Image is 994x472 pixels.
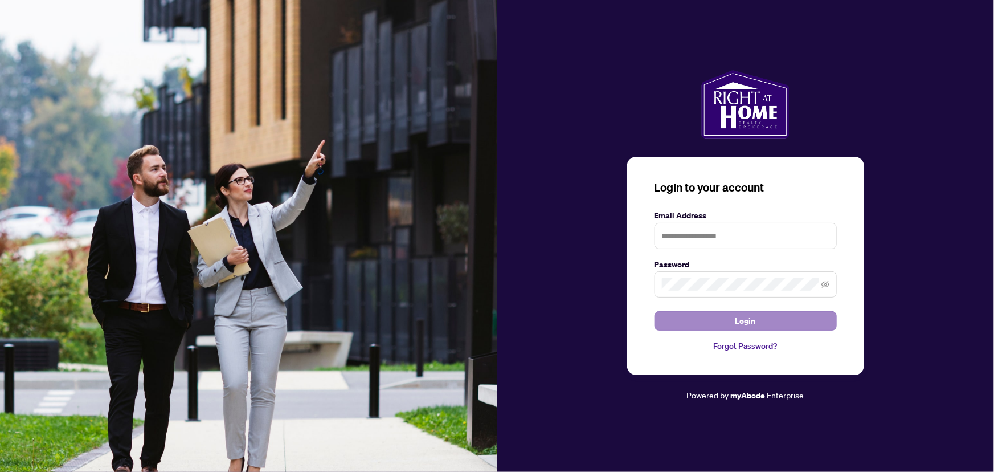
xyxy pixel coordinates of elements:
[655,340,837,352] a: Forgot Password?
[701,70,790,139] img: ma-logo
[731,389,766,402] a: myAbode
[655,180,837,196] h3: Login to your account
[655,209,837,222] label: Email Address
[687,390,729,400] span: Powered by
[655,311,837,331] button: Login
[655,258,837,271] label: Password
[735,312,756,330] span: Login
[821,280,829,288] span: eye-invisible
[767,390,804,400] span: Enterprise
